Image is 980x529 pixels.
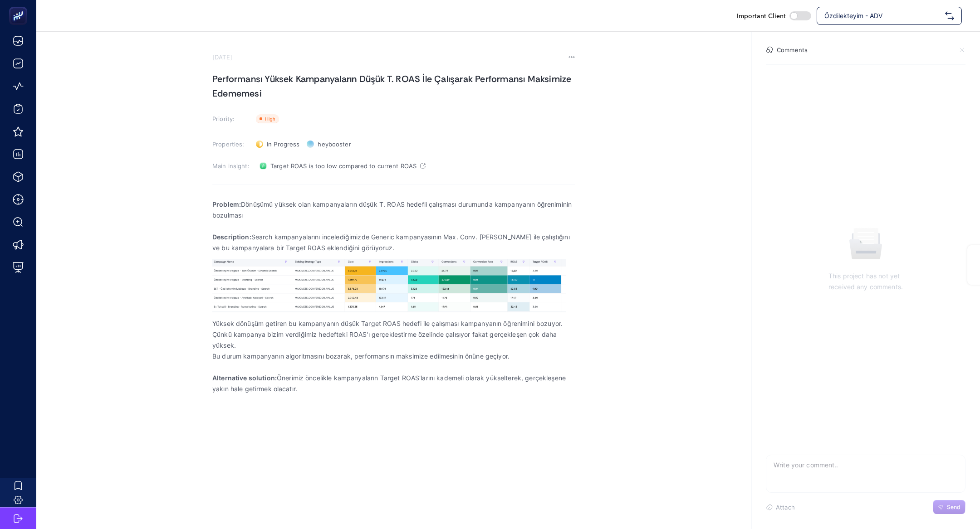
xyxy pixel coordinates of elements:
img: 1757489418842-Ekran%20Resmi%202025-09-10%2010.28.33.png [212,259,566,312]
h3: Priority: [212,115,250,122]
strong: Description: [212,233,251,241]
p: Önerimiz öncelikle kampanyaların Target ROAS'larını kademeli olarak yükselterek, gerçekleşene yak... [212,373,575,394]
p: Yüksek dönüşüm getiren bu kampanyanın düşük Target ROAS hedefi ile çalışması kampanyanın öğrenimi... [212,318,575,351]
time: [DATE] [212,53,232,61]
h3: Main insight: [212,162,250,170]
strong: Problem: [212,200,241,208]
span: Send [947,504,960,511]
img: svg%3e [945,11,954,20]
span: Target ROAS is too low compared to current ROAS [270,162,416,170]
span: Attach [776,504,795,511]
button: Send [933,500,965,514]
strong: Alternative solution: [212,374,277,382]
h3: Properties: [212,141,250,148]
span: heybooster [318,141,351,148]
span: Özdilekteyim - ADV [824,11,941,20]
p: Search kampanyalarını incelediğimizde Generic kampanyasının Max. Conv. [PERSON_NAME] ile çalıştığ... [212,232,575,253]
span: In Progress [267,141,299,148]
h1: Performansı Yüksek Kampanyaların Düşük T. ROAS İle Çalışarak Performansı Maksimize Edememesi [212,72,575,101]
h4: Comments [777,46,808,53]
p: Bu durum kampanyanın algoritmasını bozarak, performansın maksimize edilmesinin önüne geçiyor. [212,351,575,362]
a: Target ROAS is too low compared to current ROAS [256,159,429,173]
p: This project has not yet received any comments. [828,271,903,292]
span: Important Client [737,11,786,20]
div: Rich Text Editor. Editing area: main [212,193,575,433]
p: Dönüşümü yüksek olan kampanyaların düşük T. ROAS hedefli çalışması durumunda kampanyanın öğrenimi... [212,199,575,221]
